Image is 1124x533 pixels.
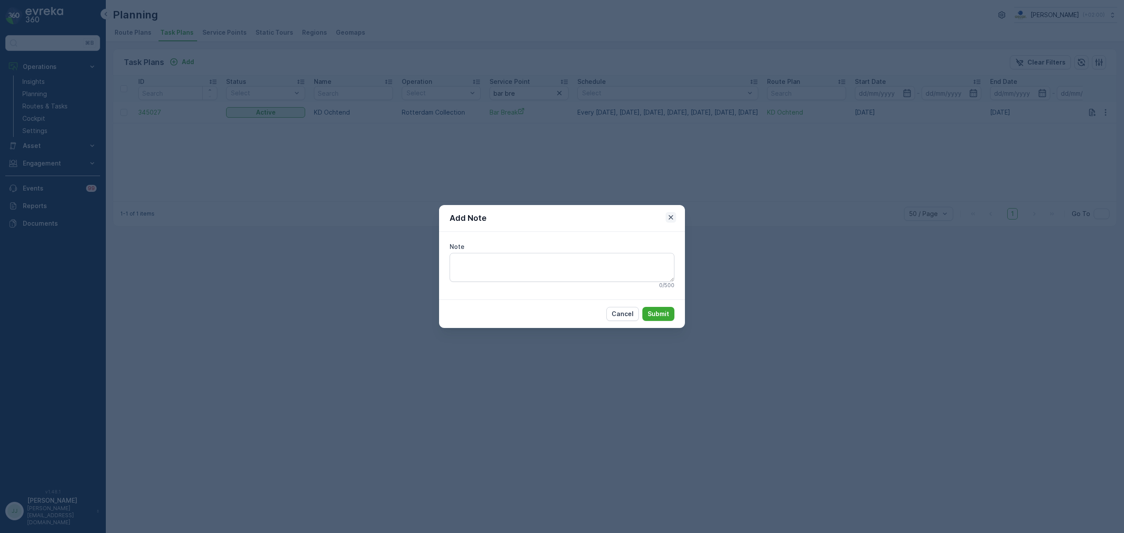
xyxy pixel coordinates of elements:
[606,307,639,321] button: Cancel
[450,243,465,250] label: Note
[612,310,634,318] p: Cancel
[648,310,669,318] p: Submit
[450,212,486,224] p: Add Note
[659,282,674,289] p: 0 / 500
[642,307,674,321] button: Submit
